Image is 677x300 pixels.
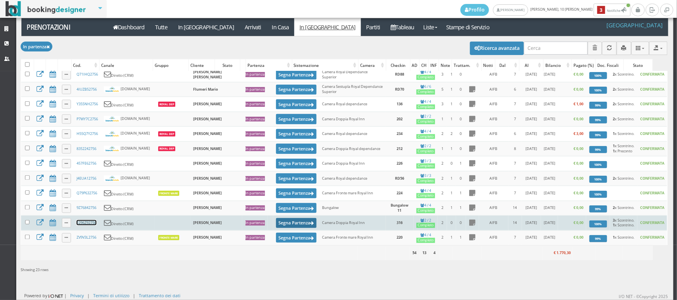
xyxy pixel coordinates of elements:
td: 1 [447,97,456,112]
b: Royal Dep [159,103,174,106]
td: 0 [447,156,456,171]
b: € 0,00 [573,205,583,210]
td: 8 [508,141,522,156]
td: 0 [456,82,466,97]
button: Segna Partenza [276,188,316,198]
b: 1 [613,143,615,148]
a: 4 / 4Completo [416,203,435,213]
td: 5 [438,82,447,97]
button: Aggiorna [602,42,617,55]
td: 2 [438,201,447,215]
b: € 0,00 [573,146,583,151]
td: 1 [438,112,447,126]
b: [PERSON_NAME] [193,131,222,136]
b: 226 [397,161,403,166]
td: 0 [456,216,466,230]
div: In partenza [245,205,265,211]
b: CONFERMATA [640,72,664,77]
div: Canale [100,60,153,71]
td: 0 [456,141,466,156]
td: 7 [508,171,522,186]
b: € 0,00 [573,87,583,92]
td: 2 [438,156,447,171]
b: € 1,00 [573,101,583,106]
b: € 0,00 [573,116,583,122]
td: AIFB [479,82,508,97]
div: Checkin [386,60,410,71]
b: 2 [613,116,615,122]
b: 212 [397,146,403,151]
td: [DATE] [522,201,541,215]
td: 0 [447,216,456,230]
div: Gruppo [153,60,188,71]
td: x Scontrino. [610,97,637,112]
td: [DATE] [541,201,558,215]
td: 2 [438,230,447,245]
a: Tutte [150,18,173,36]
td: Diretto (CRM) [101,67,155,82]
div: 100% [589,176,608,183]
b: € 0,00 [573,161,583,166]
img: bianchihotels.svg [104,131,121,137]
b: € 0,00 [573,72,583,77]
td: [DATE] [541,82,558,97]
td: Diretto (CRM) [101,97,155,112]
button: Segna Partenza [276,218,316,228]
a: 4 / 4Completo [416,129,435,139]
div: Sistemazione [292,60,358,71]
a: Royal Dep [157,131,176,136]
td: [DATE] [522,97,541,112]
div: 100% [589,161,608,168]
td: 1 [456,186,466,201]
td: AIFB [479,186,508,201]
button: Segna Partenza [276,173,316,183]
td: Camera Doppia Royal Inn [319,112,385,126]
div: Stato [624,60,652,71]
div: In partenza [245,117,265,122]
b: [PERSON_NAME] [193,220,222,225]
div: Notti [482,60,495,71]
button: Segna Partenza [276,85,316,95]
b: € 0,00 [573,176,583,181]
td: 1 [447,112,456,126]
a: Termini di utilizzo [93,292,129,298]
td: [DATE] [541,171,558,186]
div: Stato [215,60,240,71]
div: In partenza [245,161,265,166]
b: CONFERMATA [640,205,664,210]
a: Profilo [460,4,489,16]
td: Diretto (CRM) [101,156,155,171]
div: Completo [416,119,435,124]
div: Completo [416,238,435,243]
td: [DATE] [541,67,558,82]
td: [DATE] [522,171,541,186]
td: Camera Fronte mare Royal Inn [319,186,385,201]
a: Royal Dep [157,101,176,106]
td: Camera Doppia Royal Inn [319,216,385,230]
div: 99% [589,131,607,139]
a: 6 / 6Completo [416,84,435,95]
td: 3 [438,67,447,82]
div: In partenza [245,87,265,92]
b: Bungalow 11 [391,203,409,213]
b: [PERSON_NAME] [193,161,222,166]
td: 1 [456,156,466,171]
td: 14 [508,201,522,215]
img: bianchihotels.svg [104,146,121,152]
td: [DATE] [522,67,541,82]
td: Camera Doppia Royal dependance [319,141,385,156]
div: 99% [589,146,607,153]
b: CONFERMATA [640,146,664,151]
span: [PERSON_NAME], 10 [PERSON_NAME] [460,4,631,16]
div: 99% [589,205,607,213]
div: In partenza [245,176,265,181]
td: AIFB [479,97,508,112]
td: 2 [438,186,447,201]
div: Completo [416,163,435,169]
td: x Scontrino. [610,67,637,82]
div: In partenza [245,72,265,77]
b: [PERSON_NAME] [193,101,222,106]
td: Camera Royal dependance [319,171,385,186]
td: x Scontrino. x Scontrino. [610,216,637,230]
b: 2 [613,72,615,77]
